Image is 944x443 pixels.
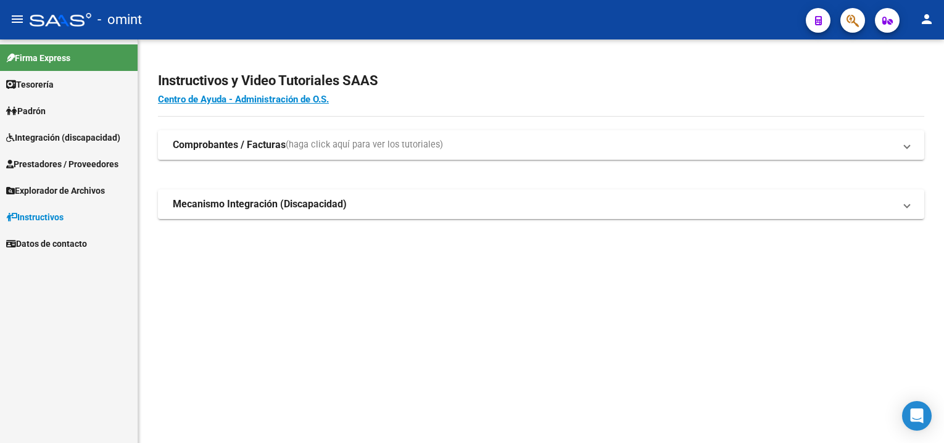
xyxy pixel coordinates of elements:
[919,12,934,27] mat-icon: person
[6,157,118,171] span: Prestadores / Proveedores
[158,94,329,105] a: Centro de Ayuda - Administración de O.S.
[6,104,46,118] span: Padrón
[158,69,924,93] h2: Instructivos y Video Tutoriales SAAS
[6,210,64,224] span: Instructivos
[6,237,87,250] span: Datos de contacto
[286,138,443,152] span: (haga click aquí para ver los tutoriales)
[6,78,54,91] span: Tesorería
[6,131,120,144] span: Integración (discapacidad)
[158,130,924,160] mat-expansion-panel-header: Comprobantes / Facturas(haga click aquí para ver los tutoriales)
[173,197,347,211] strong: Mecanismo Integración (Discapacidad)
[173,138,286,152] strong: Comprobantes / Facturas
[10,12,25,27] mat-icon: menu
[158,189,924,219] mat-expansion-panel-header: Mecanismo Integración (Discapacidad)
[6,184,105,197] span: Explorador de Archivos
[6,51,70,65] span: Firma Express
[902,401,932,431] div: Open Intercom Messenger
[97,6,142,33] span: - omint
